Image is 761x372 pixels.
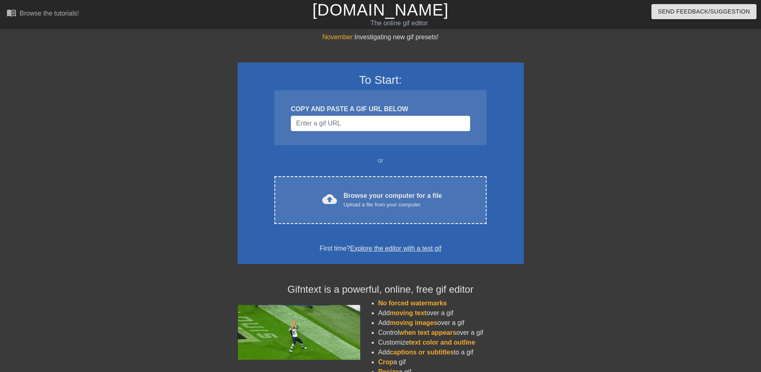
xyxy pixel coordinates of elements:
[7,8,16,18] span: menu_book
[390,309,427,316] span: moving text
[409,339,475,346] span: text color and outline
[238,32,524,42] div: Investigating new gif presets!
[259,156,503,166] div: or
[248,73,513,87] h3: To Start:
[291,104,470,114] div: COPY AND PASTE A GIF URL BELOW
[378,318,524,328] li: Add over a gif
[378,308,524,318] li: Add over a gif
[343,191,442,209] div: Browse your computer for a file
[390,319,437,326] span: moving images
[322,34,354,40] span: November:
[238,284,524,296] h4: Gifntext is a powerful, online, free gif editor
[238,305,360,360] img: football_small.gif
[350,245,441,252] a: Explore the editor with a test gif
[7,8,79,20] a: Browse the tutorials!
[322,192,337,206] span: cloud_upload
[20,10,79,17] div: Browse the tutorials!
[378,347,524,357] li: Add to a gif
[658,7,750,17] span: Send Feedback/Suggestion
[248,244,513,253] div: First time?
[651,4,757,19] button: Send Feedback/Suggestion
[343,201,442,209] div: Upload a file from your computer
[390,349,453,356] span: captions or subtitles
[312,1,449,19] a: [DOMAIN_NAME]
[378,338,524,347] li: Customize
[378,357,524,367] li: a gif
[378,328,524,338] li: Control over a gif
[378,300,447,307] span: No forced watermarks
[258,18,540,28] div: The online gif editor
[291,116,470,131] input: Username
[378,359,393,365] span: Crop
[399,329,456,336] span: when text appears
